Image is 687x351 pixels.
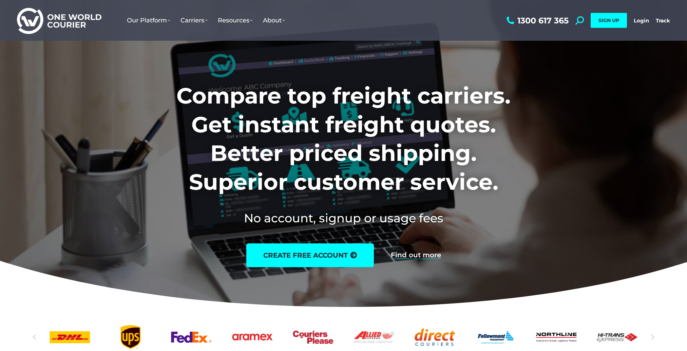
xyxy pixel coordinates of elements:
div: 4 / 25 [110,325,151,349]
a: Aramex_logo [232,325,272,349]
a: Resources [213,10,258,31]
span: Our Platform [127,17,170,24]
a: UPS logo [110,325,151,349]
div: 11 / 25 [536,325,577,349]
div: 3 / 25 [50,325,90,349]
a: 1300 617 365 [505,16,569,25]
h2: No account, signup or usage fees [132,210,555,226]
img: One World Courier [17,7,101,34]
a: Hi-Trans_logo [597,325,637,349]
div: 9 / 25 [415,325,455,349]
a: Followmont transoirt web logo [475,325,516,349]
a: Couriers Please logo [293,325,333,349]
div: 5 / 25 [171,325,212,349]
a: Our Platform [122,10,175,31]
a: Find out more [391,252,441,259]
span: SIGN UP [598,17,619,23]
div: Slides [50,325,637,349]
a: FedEx logo [171,325,212,349]
div: 6 / 25 [232,325,272,349]
span: Resources [218,17,253,24]
a: Login [634,17,649,24]
a: DHl logo [50,325,90,349]
a: Track [656,17,670,24]
a: About [258,10,290,31]
a: create free account [246,243,374,267]
span: Carriers [180,17,208,24]
a: Allied Express logo [354,325,394,349]
a: SIGN UP [591,13,627,28]
a: Carriers [175,10,213,31]
div: 7 / 25 [293,325,333,349]
span: About [263,17,285,24]
div: 8 / 25 [354,325,394,349]
div: 12 / 25 [597,325,637,349]
a: Direct Couriers logo [415,325,455,349]
div: 10 / 25 [475,325,516,349]
h1: Compare top freight carriers. Get instant freight quotes. Better priced shipping. Superior custom... [132,81,555,196]
a: Northline logo [536,325,577,349]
